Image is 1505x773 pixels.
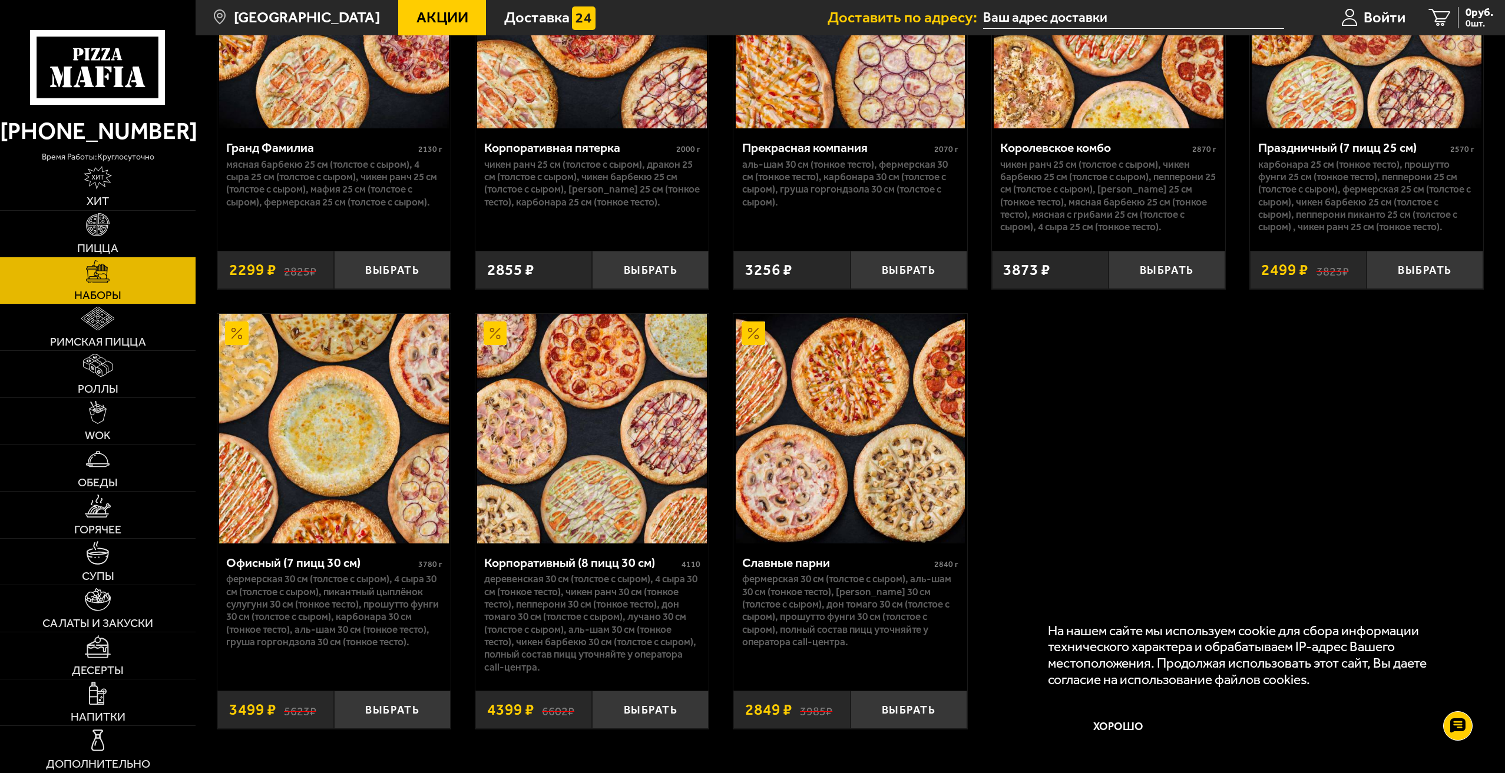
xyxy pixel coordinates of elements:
[85,430,111,442] span: WOK
[229,702,276,718] span: 3499 ₽
[217,314,451,543] a: АкционныйОфисный (7 пицц 30 см)
[78,383,118,395] span: Роллы
[1000,158,1216,234] p: Чикен Ранч 25 см (толстое с сыром), Чикен Барбекю 25 см (толстое с сыром), Пепперони 25 см (толст...
[71,711,125,723] span: Напитки
[851,691,967,729] button: Выбрать
[226,555,415,570] div: Офисный (7 пицц 30 см)
[1258,158,1474,234] p: Карбонара 25 см (тонкое тесто), Прошутто Фунги 25 см (тонкое тесто), Пепперони 25 см (толстое с с...
[219,314,449,543] img: Офисный (7 пицц 30 см)
[418,559,442,569] span: 3780 г
[416,10,468,25] span: Акции
[572,6,596,30] img: 15daf4d41897b9f0e9f617042186c801.svg
[334,251,451,289] button: Выбрать
[475,314,709,543] a: АкционныйКорпоративный (8 пицц 30 см)
[484,140,673,155] div: Корпоративная пятерка
[477,314,707,543] img: Корпоративный (8 пицц 30 см)
[1466,19,1493,28] span: 0 шт.
[828,10,983,25] span: Доставить по адресу:
[934,559,958,569] span: 2840 г
[1048,623,1461,688] p: На нашем сайте мы используем cookie для сбора информации технического характера и обрабатываем IP...
[42,618,153,629] span: Салаты и закуски
[484,321,507,345] img: Акционный
[487,262,534,278] span: 2855 ₽
[1367,251,1483,289] button: Выбрать
[229,262,276,278] span: 2299 ₽
[334,691,451,729] button: Выбрать
[46,758,150,770] span: Дополнительно
[1000,140,1189,155] div: Королевское комбо
[72,665,124,676] span: Десерты
[418,144,442,154] span: 2130 г
[82,570,114,582] span: Супы
[742,158,958,208] p: Аль-Шам 30 см (тонкое тесто), Фермерская 30 см (тонкое тесто), Карбонара 30 см (толстое с сыром),...
[742,321,765,345] img: Акционный
[1258,140,1447,155] div: Праздничный (7 пицц 25 см)
[1317,262,1349,278] s: 3823 ₽
[745,702,792,718] span: 2849 ₽
[225,321,249,345] img: Акционный
[484,158,700,208] p: Чикен Ранч 25 см (толстое с сыром), Дракон 25 см (толстое с сыром), Чикен Барбекю 25 см (толстое ...
[504,10,570,25] span: Доставка
[77,243,118,254] span: Пицца
[742,140,931,155] div: Прекрасная компания
[934,144,958,154] span: 2070 г
[542,702,574,718] s: 6602 ₽
[742,555,931,570] div: Славные парни
[74,524,121,536] span: Горячее
[50,336,146,348] span: Римская пицца
[284,702,316,718] s: 5623 ₽
[484,573,700,673] p: Деревенская 30 см (толстое с сыром), 4 сыра 30 см (тонкое тесто), Чикен Ранч 30 см (тонкое тесто)...
[682,559,700,569] span: 4110
[226,158,442,208] p: Мясная Барбекю 25 см (толстое с сыром), 4 сыра 25 см (толстое с сыром), Чикен Ранч 25 см (толстое...
[851,251,967,289] button: Выбрать
[226,140,415,155] div: Гранд Фамилиа
[226,573,442,648] p: Фермерская 30 см (толстое с сыром), 4 сыра 30 см (толстое с сыром), Пикантный цыплёнок сулугуни 3...
[1048,703,1189,750] button: Хорошо
[736,314,965,543] img: Славные парни
[742,573,958,648] p: Фермерская 30 см (толстое с сыром), Аль-Шам 30 см (тонкое тесто), [PERSON_NAME] 30 см (толстое с ...
[1109,251,1225,289] button: Выбрать
[484,555,679,570] div: Корпоративный (8 пицц 30 см)
[592,691,709,729] button: Выбрать
[592,251,709,289] button: Выбрать
[87,195,109,207] span: Хит
[1450,144,1474,154] span: 2570 г
[74,290,121,301] span: Наборы
[1261,262,1308,278] span: 2499 ₽
[487,702,534,718] span: 4399 ₽
[983,7,1284,29] input: Ваш адрес доставки
[1192,144,1216,154] span: 2870 г
[733,314,967,543] a: АкционныйСлавные парни
[1466,7,1493,18] span: 0 руб.
[234,10,380,25] span: [GEOGRAPHIC_DATA]
[1364,10,1405,25] span: Войти
[800,702,832,718] s: 3985 ₽
[1003,262,1050,278] span: 3873 ₽
[78,477,118,489] span: Обеды
[676,144,700,154] span: 2000 г
[284,262,316,278] s: 2825 ₽
[745,262,792,278] span: 3256 ₽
